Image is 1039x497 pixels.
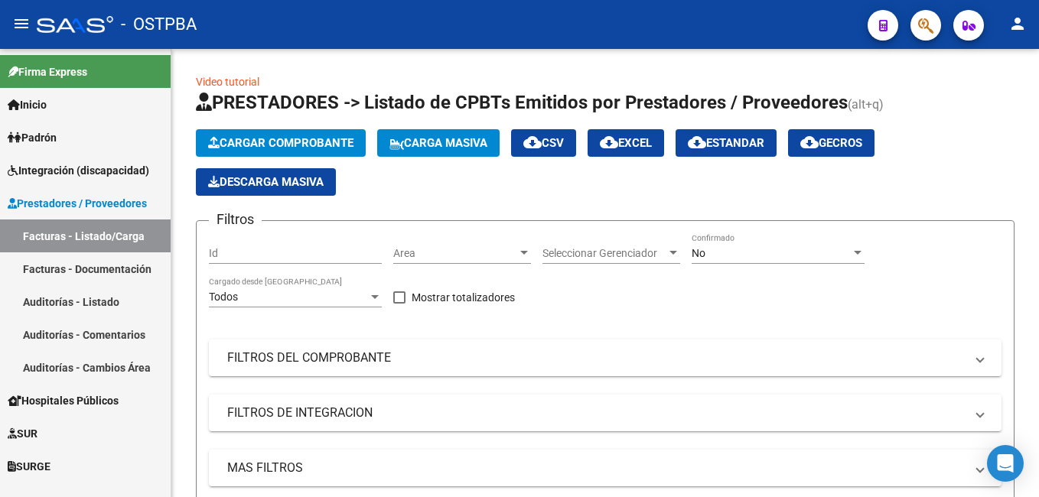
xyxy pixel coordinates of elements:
mat-panel-title: MAS FILTROS [227,460,965,476]
button: Cargar Comprobante [196,129,366,157]
span: Firma Express [8,63,87,80]
span: Seleccionar Gerenciador [542,247,666,260]
div: Open Intercom Messenger [987,445,1024,482]
span: Prestadores / Proveedores [8,195,147,212]
button: Carga Masiva [377,129,500,157]
span: Estandar [688,136,764,150]
span: Gecros [800,136,862,150]
button: Estandar [676,129,777,157]
mat-expansion-panel-header: FILTROS DEL COMPROBANTE [209,339,1002,376]
mat-icon: cloud_download [688,133,706,151]
span: CSV [523,136,564,150]
span: Padrón [8,129,57,146]
span: Mostrar totalizadores [412,288,515,307]
app-download-masive: Descarga masiva de comprobantes (adjuntos) [196,168,336,196]
button: CSV [511,129,576,157]
span: Inicio [8,96,47,113]
span: Area [393,247,517,260]
mat-panel-title: FILTROS DE INTEGRACION [227,404,965,421]
mat-icon: cloud_download [800,133,819,151]
span: Carga Masiva [389,136,487,150]
button: Gecros [788,129,875,157]
span: (alt+q) [848,97,884,112]
h3: Filtros [209,209,262,230]
mat-panel-title: FILTROS DEL COMPROBANTE [227,349,965,366]
span: Cargar Comprobante [208,136,353,150]
span: SURGE [8,458,50,475]
span: Descarga Masiva [208,175,324,189]
mat-icon: cloud_download [523,133,542,151]
span: Integración (discapacidad) [8,162,149,179]
span: No [692,247,705,259]
mat-expansion-panel-header: FILTROS DE INTEGRACION [209,395,1002,431]
span: - OSTPBA [121,8,197,41]
span: PRESTADORES -> Listado de CPBTs Emitidos por Prestadores / Proveedores [196,92,848,113]
span: Hospitales Públicos [8,392,119,409]
span: EXCEL [600,136,652,150]
span: Todos [209,291,238,303]
mat-icon: menu [12,15,31,33]
button: Descarga Masiva [196,168,336,196]
button: EXCEL [588,129,664,157]
mat-expansion-panel-header: MAS FILTROS [209,450,1002,486]
span: SUR [8,425,37,442]
mat-icon: person [1008,15,1027,33]
a: Video tutorial [196,76,259,88]
mat-icon: cloud_download [600,133,618,151]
